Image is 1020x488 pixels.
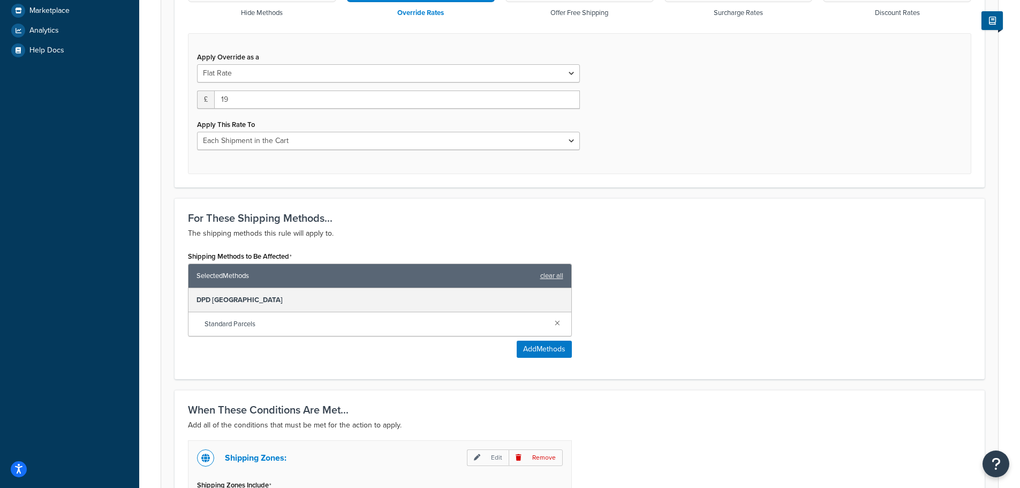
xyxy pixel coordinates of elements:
[188,252,292,261] label: Shipping Methods to Be Affected
[517,341,572,358] button: AddMethods
[188,227,971,240] p: The shipping methods this rule will apply to.
[188,419,971,432] p: Add all of the conditions that must be met for the action to apply.
[8,1,131,20] a: Marketplace
[29,6,70,16] span: Marketplace
[205,317,546,332] span: Standard Parcels
[509,449,563,466] p: Remove
[540,268,563,283] a: clear all
[714,9,763,17] h3: Surcharge Rates
[981,11,1003,30] button: Show Help Docs
[188,404,971,416] h3: When These Conditions Are Met...
[8,41,131,60] a: Help Docs
[29,26,59,35] span: Analytics
[8,21,131,40] a: Analytics
[241,9,283,17] h3: Hide Methods
[197,53,259,61] label: Apply Override as a
[225,451,286,466] p: Shipping Zones:
[197,268,535,283] span: Selected Methods
[875,9,920,17] h3: Discount Rates
[188,212,971,224] h3: For These Shipping Methods...
[983,451,1009,477] button: Open Resource Center
[197,121,255,129] label: Apply This Rate To
[467,449,509,466] p: Edit
[550,9,608,17] h3: Offer Free Shipping
[197,91,214,109] span: £
[29,46,64,55] span: Help Docs
[188,288,571,312] div: DPD [GEOGRAPHIC_DATA]
[397,9,444,17] h3: Override Rates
